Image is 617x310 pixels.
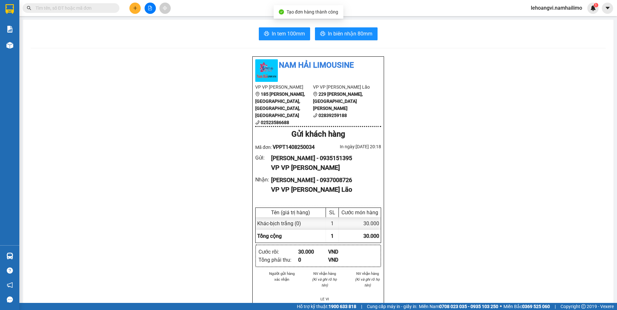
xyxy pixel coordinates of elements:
[298,248,328,256] div: 30.000
[367,303,417,310] span: Cung cấp máy in - giấy in:
[258,248,298,256] div: Cước rồi :
[258,256,298,264] div: Tổng phải thu :
[419,303,498,310] span: Miền Nam
[255,83,313,91] li: VP VP [PERSON_NAME]
[328,209,337,216] div: SL
[272,30,305,38] span: In tem 100mm
[340,209,379,216] div: Cước món hàng
[320,31,325,37] span: printer
[311,271,339,276] li: NV nhận hàng
[361,303,362,310] span: |
[271,154,376,163] div: [PERSON_NAME] - 0935151395
[273,144,315,150] span: VPPT1408250034
[7,282,13,288] span: notification
[255,92,260,96] span: environment
[331,233,334,239] span: 1
[255,154,271,162] div: Gửi :
[264,31,269,37] span: printer
[7,267,13,274] span: question-circle
[271,163,376,173] div: VP VP [PERSON_NAME]
[555,303,556,310] span: |
[257,209,324,216] div: Tên (giá trị hàng)
[148,6,152,10] span: file-add
[311,296,339,302] li: LE VI
[271,185,376,195] div: VP VP [PERSON_NAME] Lão
[313,113,318,118] span: phone
[257,220,301,227] span: Khác - bịch trắng (0)
[6,26,13,33] img: solution-icon
[363,233,379,239] span: 30.000
[6,253,13,259] img: warehouse-icon
[159,3,171,14] button: aim
[605,5,611,11] span: caret-down
[255,176,271,184] div: Nhận :
[439,304,498,309] strong: 0708 023 035 - 0935 103 250
[35,5,112,12] input: Tìm tên, số ĐT hoặc mã đơn
[6,42,13,49] img: warehouse-icon
[5,4,14,14] img: logo-vxr
[526,4,587,12] span: lehoangvi.namhailimo
[319,113,347,118] b: 02839259188
[329,304,356,309] strong: 1900 633 818
[255,143,318,151] div: Mã đơn:
[145,3,156,14] button: file-add
[7,296,13,303] span: message
[318,143,381,150] div: In ngày: [DATE] 20:18
[326,217,339,230] div: 1
[129,3,141,14] button: plus
[594,3,598,7] sup: 1
[581,304,586,309] span: copyright
[255,128,381,140] div: Gửi khách hàng
[255,59,381,72] li: Nam Hải Limousine
[297,303,356,310] span: Hỗ trợ kỹ thuật:
[313,92,363,111] b: 229 [PERSON_NAME], [GEOGRAPHIC_DATA][PERSON_NAME]
[257,233,282,239] span: Tổng cộng
[595,3,597,7] span: 1
[259,27,310,40] button: printerIn tem 100mm
[315,27,378,40] button: printerIn biên nhận 80mm
[313,83,371,91] li: VP VP [PERSON_NAME] Lão
[133,6,137,10] span: plus
[328,30,372,38] span: In biên nhận 80mm
[500,305,502,308] span: ⚪️
[339,217,381,230] div: 30.000
[261,120,289,125] b: 02523586688
[328,256,358,264] div: VND
[287,9,338,15] span: Tạo đơn hàng thành công
[590,5,596,11] img: icon-new-feature
[271,176,376,185] div: [PERSON_NAME] - 0937008726
[312,277,337,287] i: (Kí và ghi rõ họ tên)
[255,120,260,125] span: phone
[298,256,328,264] div: 0
[354,271,381,276] li: NV nhận hàng
[27,6,31,10] span: search
[328,248,358,256] div: VND
[522,304,550,309] strong: 0369 525 060
[279,9,284,15] span: check-circle
[355,277,380,287] i: (Kí và ghi rõ họ tên)
[602,3,613,14] button: caret-down
[313,92,318,96] span: environment
[268,271,296,282] li: Người gửi hàng xác nhận
[255,92,305,118] b: 185 [PERSON_NAME], [GEOGRAPHIC_DATA], [GEOGRAPHIC_DATA], [GEOGRAPHIC_DATA]
[163,6,167,10] span: aim
[255,59,278,82] img: logo.jpg
[503,303,550,310] span: Miền Bắc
